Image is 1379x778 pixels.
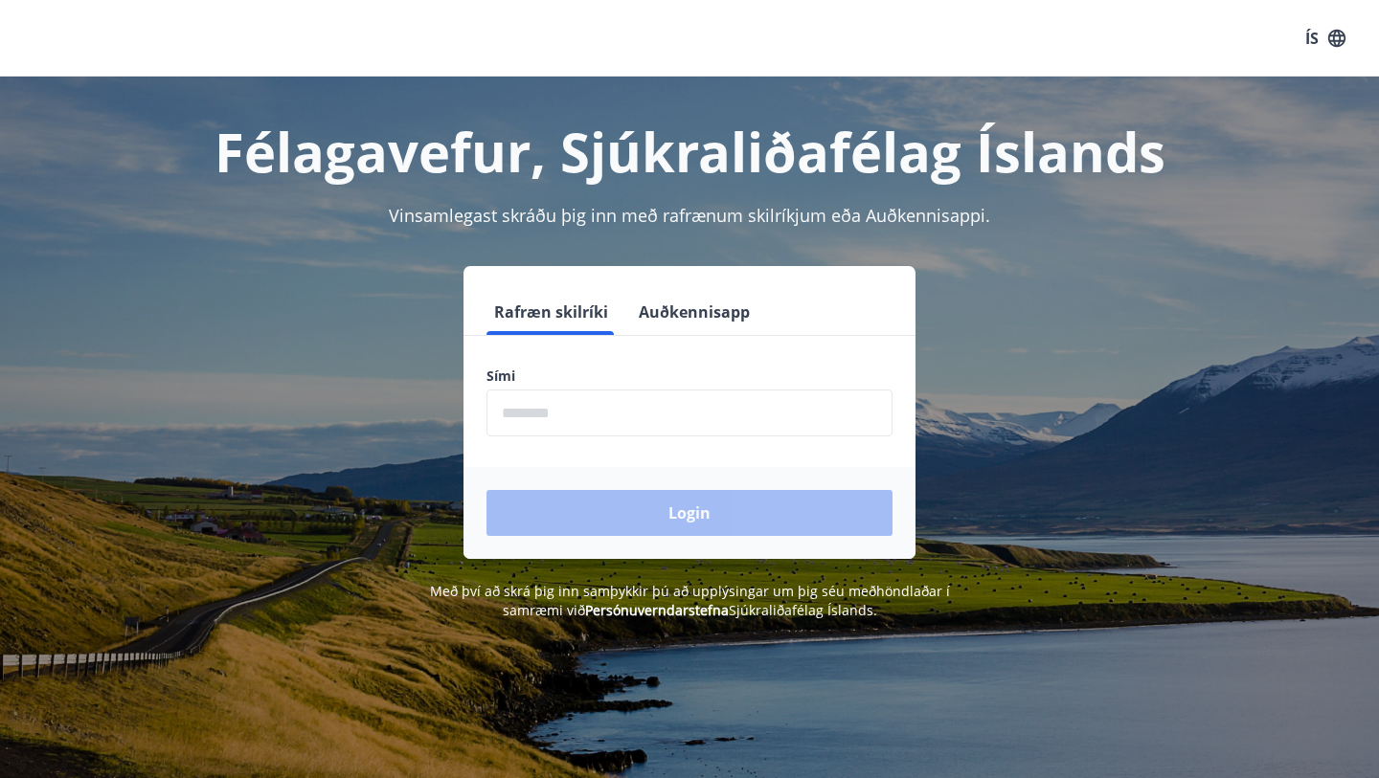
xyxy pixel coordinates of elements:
[486,289,616,335] button: Rafræn skilríki
[389,204,990,227] span: Vinsamlegast skráðu þig inn með rafrænum skilríkjum eða Auðkennisappi.
[631,289,757,335] button: Auðkennisapp
[430,582,950,619] span: Með því að skrá þig inn samþykkir þú að upplýsingar um þig séu meðhöndlaðar í samræmi við Sjúkral...
[486,367,893,386] label: Sími
[1295,21,1356,56] button: ÍS
[585,601,729,619] a: Persónuverndarstefna
[23,115,1356,188] h1: Félagavefur, Sjúkraliðafélag Íslands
